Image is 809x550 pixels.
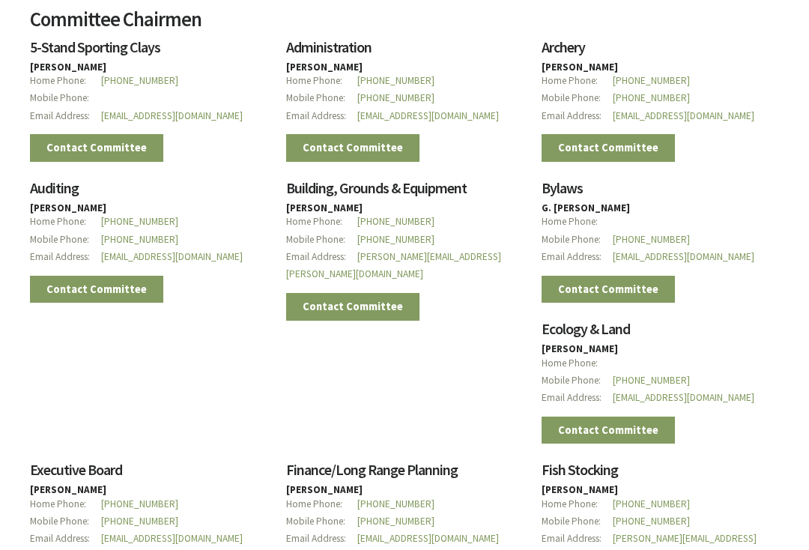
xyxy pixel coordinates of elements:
[30,232,101,249] span: Mobile Phone
[101,516,178,528] a: [PHONE_NUMBER]
[30,249,101,266] span: Email Address
[30,90,101,107] span: Mobile Phone
[357,216,434,229] a: [PHONE_NUMBER]
[286,496,357,513] span: Home Phone
[542,61,618,74] strong: [PERSON_NAME]
[286,40,524,63] h3: Administration
[286,181,524,204] h3: Building, Grounds & Equipment
[30,463,267,486] h3: Executive Board
[30,135,163,163] a: Contact Committee
[286,214,357,231] span: Home Phone
[30,531,101,548] span: Email Address
[30,73,101,90] span: Home Phone
[30,214,101,231] span: Home Phone
[542,40,779,63] h3: Archery
[542,372,613,390] span: Mobile Phone
[30,181,267,204] h3: Auditing
[542,181,779,204] h3: Bylaws
[286,61,363,74] strong: [PERSON_NAME]
[286,135,419,163] a: Contact Committee
[542,513,613,531] span: Mobile Phone
[542,322,779,345] h3: Ecology & Land
[357,75,434,88] a: [PHONE_NUMBER]
[30,10,779,40] h2: Committee Chairmen
[286,73,357,90] span: Home Phone
[30,40,267,63] h3: 5-Stand Sporting Clays
[613,92,690,105] a: [PHONE_NUMBER]
[542,355,613,372] span: Home Phone
[286,202,363,215] strong: [PERSON_NAME]
[542,232,613,249] span: Mobile Phone
[613,375,690,387] a: [PHONE_NUMBER]
[613,110,754,123] a: [EMAIL_ADDRESS][DOMAIN_NAME]
[542,214,613,231] span: Home Phone
[286,484,363,497] strong: [PERSON_NAME]
[542,73,613,90] span: Home Phone
[542,484,618,497] strong: [PERSON_NAME]
[101,533,243,546] a: [EMAIL_ADDRESS][DOMAIN_NAME]
[542,135,675,163] a: Contact Committee
[357,498,434,511] a: [PHONE_NUMBER]
[542,90,613,107] span: Mobile Phone
[542,343,618,356] strong: [PERSON_NAME]
[613,234,690,247] a: [PHONE_NUMBER]
[613,392,754,405] a: [EMAIL_ADDRESS][DOMAIN_NAME]
[613,516,690,528] a: [PHONE_NUMBER]
[286,90,357,107] span: Mobile Phone
[542,202,630,215] strong: G. [PERSON_NAME]
[101,498,178,511] a: [PHONE_NUMBER]
[286,249,357,266] span: Email Address
[542,249,613,266] span: Email Address
[30,61,106,74] strong: [PERSON_NAME]
[286,232,357,249] span: Mobile Phone
[30,202,106,215] strong: [PERSON_NAME]
[613,75,690,88] a: [PHONE_NUMBER]
[30,276,163,304] a: Contact Committee
[286,108,357,125] span: Email Address
[542,496,613,513] span: Home Phone
[286,251,501,281] a: [PERSON_NAME][EMAIL_ADDRESS][PERSON_NAME][DOMAIN_NAME]
[30,513,101,531] span: Mobile Phone
[286,531,357,548] span: Email Address
[542,417,675,445] a: Contact Committee
[101,216,178,229] a: [PHONE_NUMBER]
[286,463,524,486] h3: Finance/Long Range Planning
[542,108,613,125] span: Email Address
[30,484,106,497] strong: [PERSON_NAME]
[101,251,243,264] a: [EMAIL_ADDRESS][DOMAIN_NAME]
[286,513,357,531] span: Mobile Phone
[613,251,754,264] a: [EMAIL_ADDRESS][DOMAIN_NAME]
[286,294,419,321] a: Contact Committee
[542,390,613,407] span: Email Address
[101,234,178,247] a: [PHONE_NUMBER]
[357,533,499,546] a: [EMAIL_ADDRESS][DOMAIN_NAME]
[542,276,675,304] a: Contact Committee
[30,496,101,513] span: Home Phone
[542,463,779,486] h3: Fish Stocking
[542,531,613,548] span: Email Address
[101,75,178,88] a: [PHONE_NUMBER]
[101,110,243,123] a: [EMAIL_ADDRESS][DOMAIN_NAME]
[30,108,101,125] span: Email Address
[357,92,434,105] a: [PHONE_NUMBER]
[357,234,434,247] a: [PHONE_NUMBER]
[357,110,499,123] a: [EMAIL_ADDRESS][DOMAIN_NAME]
[357,516,434,528] a: [PHONE_NUMBER]
[613,498,690,511] a: [PHONE_NUMBER]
